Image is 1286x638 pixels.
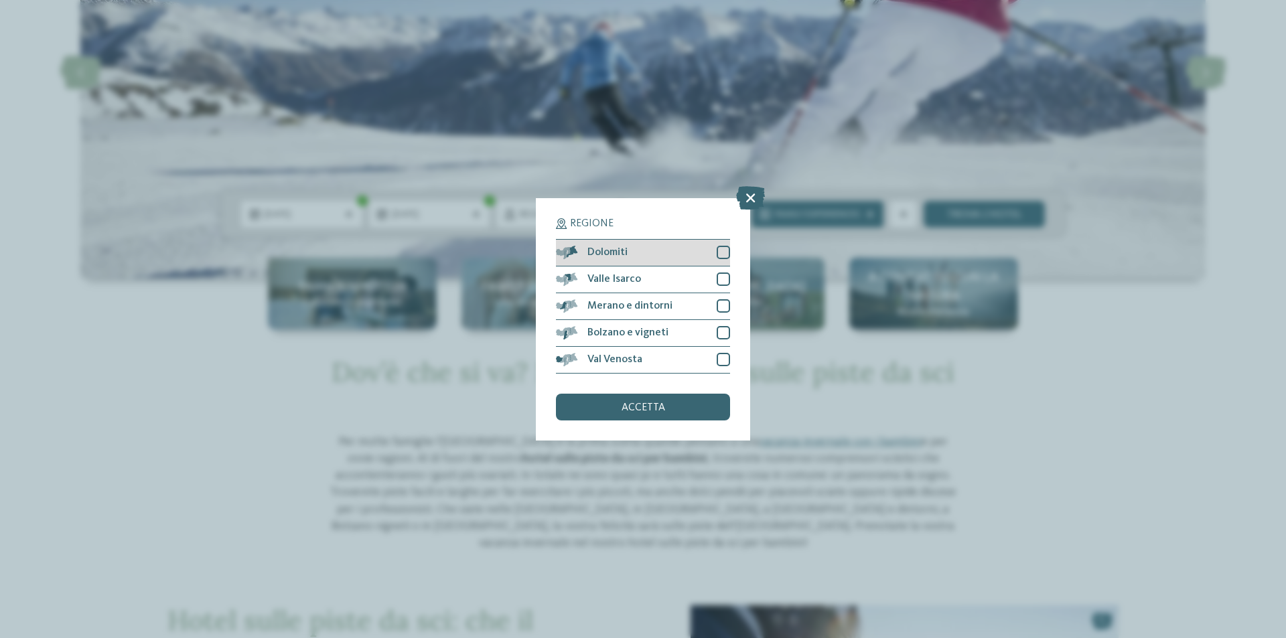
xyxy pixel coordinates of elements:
[587,301,672,311] span: Merano e dintorni
[622,402,665,413] span: accetta
[570,218,614,229] span: Regione
[587,354,642,365] span: Val Venosta
[587,327,668,338] span: Bolzano e vigneti
[587,247,628,258] span: Dolomiti
[587,274,641,285] span: Valle Isarco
